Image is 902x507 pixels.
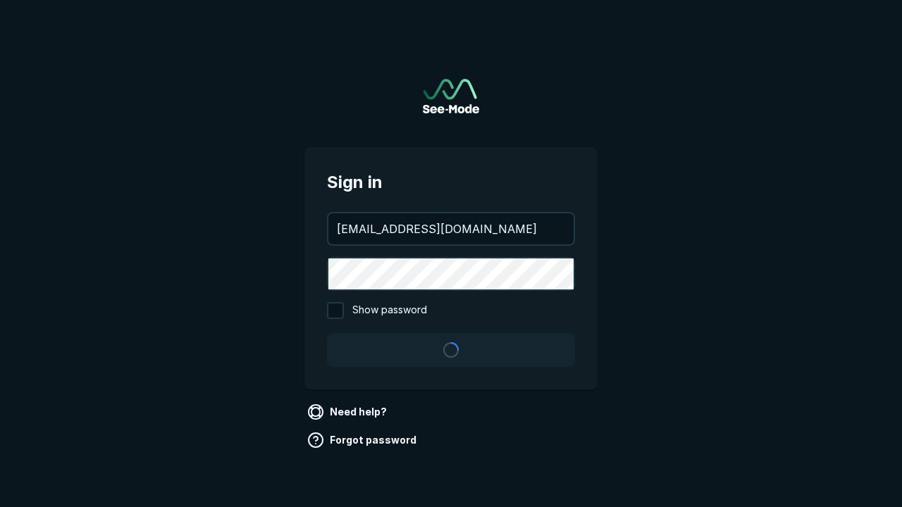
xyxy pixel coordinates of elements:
span: Show password [352,302,427,319]
input: your@email.com [328,213,574,244]
img: See-Mode Logo [423,79,479,113]
a: Forgot password [304,429,422,451]
a: Go to sign in [423,79,479,113]
a: Need help? [304,401,393,423]
span: Sign in [327,170,575,195]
